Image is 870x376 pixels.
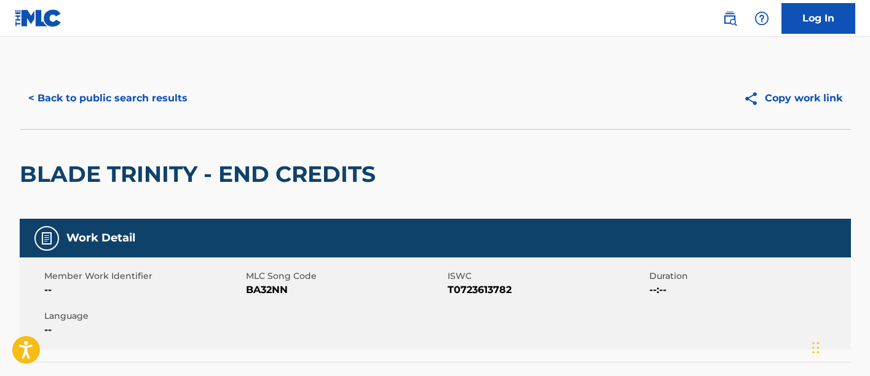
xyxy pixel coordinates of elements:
iframe: Chat Widget [809,317,870,376]
span: ISWC [448,270,646,283]
span: Language [44,310,243,323]
img: help [754,11,769,26]
span: BA32NN [246,283,445,297]
button: Copy work link [735,83,851,114]
a: Public Search [718,6,742,31]
h5: Work Detail [66,231,135,245]
span: -- [44,323,243,337]
span: Duration [649,270,848,283]
span: MLC Song Code [246,270,445,283]
img: Copy work link [743,91,765,106]
img: search [722,11,737,26]
img: Work Detail [39,231,54,246]
span: Member Work Identifier [44,270,243,283]
a: Log In [781,3,855,34]
img: MLC Logo [15,9,62,27]
span: -- [44,283,243,297]
div: Help [749,6,774,31]
button: < Back to public search results [20,83,196,114]
span: T0723613782 [448,283,646,297]
h2: BLADE TRINITY - END CREDITS [20,160,382,188]
span: --:-- [649,283,848,297]
div: Drag [812,329,820,366]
